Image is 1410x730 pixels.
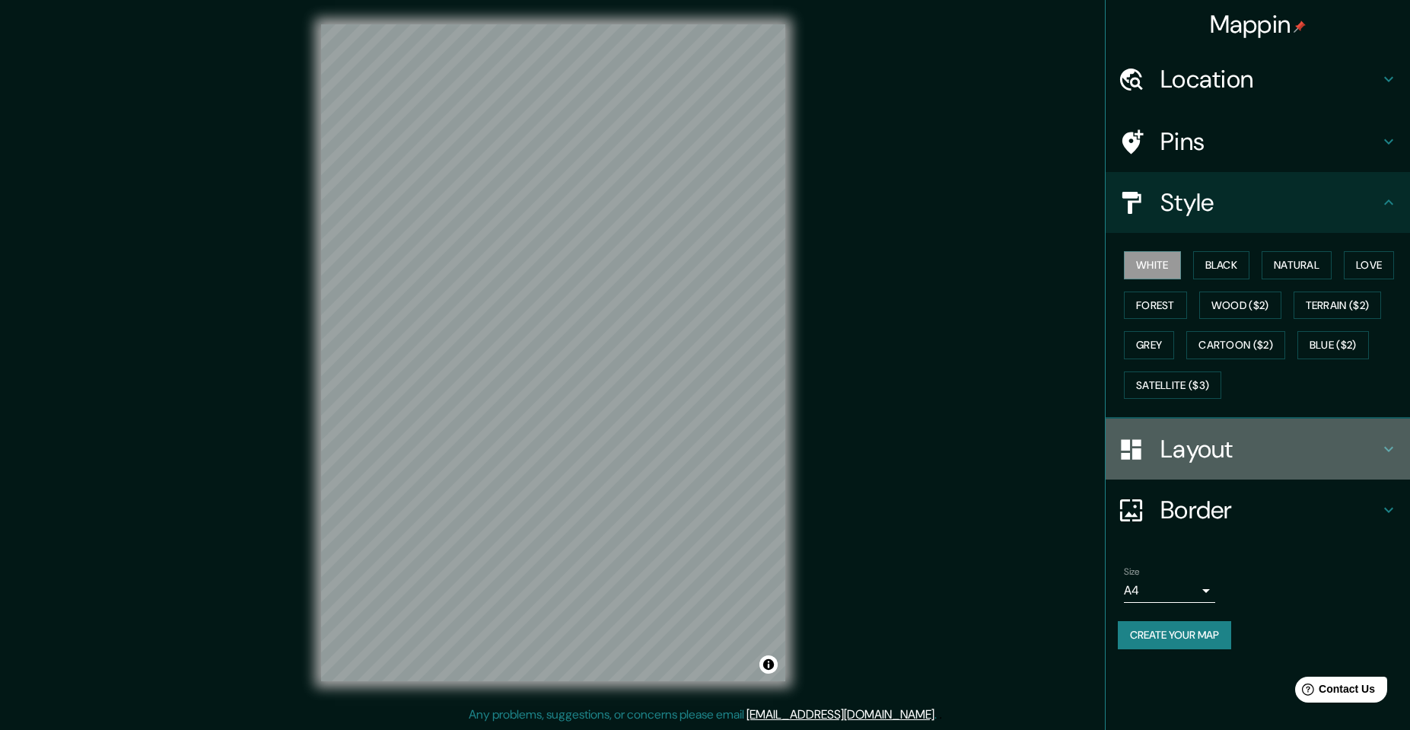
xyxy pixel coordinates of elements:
button: White [1124,251,1181,279]
button: Forest [1124,292,1187,320]
button: Love [1344,251,1394,279]
div: Border [1106,480,1410,540]
button: Natural [1262,251,1332,279]
button: Toggle attribution [759,655,778,674]
button: Wood ($2) [1199,292,1281,320]
h4: Border [1160,495,1380,525]
button: Satellite ($3) [1124,371,1221,400]
a: [EMAIL_ADDRESS][DOMAIN_NAME] [746,706,934,722]
button: Black [1193,251,1250,279]
h4: Mappin [1210,9,1307,40]
button: Cartoon ($2) [1186,331,1285,359]
div: A4 [1124,579,1215,603]
p: Any problems, suggestions, or concerns please email . [469,706,937,724]
div: Pins [1106,111,1410,172]
label: Size [1124,566,1140,579]
div: Location [1106,49,1410,110]
div: Style [1106,172,1410,233]
img: pin-icon.png [1294,21,1306,33]
h4: Style [1160,187,1380,218]
button: Terrain ($2) [1294,292,1382,320]
button: Blue ($2) [1297,331,1369,359]
h4: Location [1160,64,1380,94]
div: Layout [1106,419,1410,480]
h4: Layout [1160,434,1380,464]
h4: Pins [1160,126,1380,157]
canvas: Map [321,24,785,681]
button: Grey [1124,331,1174,359]
div: . [937,706,939,724]
iframe: Help widget launcher [1275,671,1393,713]
div: . [939,706,942,724]
button: Create your map [1118,621,1231,649]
